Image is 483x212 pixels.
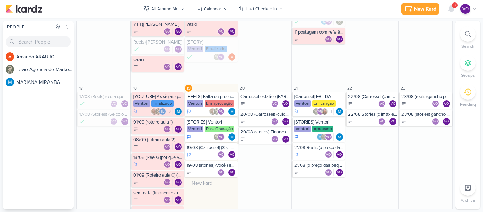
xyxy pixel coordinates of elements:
div: Ventori Oficial [325,18,332,25]
div: Finalizado [151,100,174,107]
div: Ventori Oficial [325,151,332,158]
div: Assignee: Ventori Oficial [282,136,289,143]
div: Assignee: Leviê Agência de Marketing Digital [336,18,343,25]
p: VO [165,128,170,131]
div: Ventori Oficial [325,169,332,176]
img: Leviê Agência de Marketing Digital [213,53,220,61]
div: Assignee: Ventori Oficial [175,161,182,168]
img: MARIANA MIRANDA [316,133,324,141]
p: VO [230,153,234,157]
div: Ventori Oficial [389,100,396,107]
p: VO [444,102,449,106]
div: L e v i ê A g ê n c i a d e M a r k e t i n g D i g i t a l [16,66,74,73]
div: To Do [133,197,138,202]
div: Ventori [187,126,203,132]
div: YT 1 (Cláudia) [133,22,183,27]
div: Done [79,100,85,107]
div: Collaborators: Leviê Agência de Marketing Digital, Ventori Oficial [213,133,226,141]
div: To Do [401,119,406,124]
p: VO [272,138,277,141]
div: Done [79,118,85,125]
div: Collaborators: Ventori Oficial [271,100,280,107]
div: Aprovado [312,126,333,132]
img: Sarah Violante [209,108,216,115]
img: MARIANA MIRANDA [6,78,14,86]
p: VO [122,102,127,106]
p: VO [380,120,384,124]
div: Assignee: MARIANA MIRANDA [336,133,343,141]
button: New Kard [401,3,439,15]
div: Ventori Oficial [164,161,171,168]
p: VO [176,30,181,34]
div: 19 [185,85,192,92]
div: Ventori Oficial [175,161,182,168]
p: VO [165,181,170,184]
div: Assignee: Ventori Oficial [443,118,450,125]
div: In Progress [133,162,138,167]
div: Reels (Cláudia) [133,39,183,45]
div: Collaborators: Ventori Oficial [378,118,387,125]
div: [Carrossel] EBITDA [294,94,344,99]
div: Ventori Oficial [389,118,396,125]
div: Assignee: MARIANA MIRANDA [175,108,182,115]
div: 23/08 (stories) gancho cuidados pessoais (CTA contagem regressiva) [401,111,451,117]
div: Ventori Oficial [217,169,225,176]
div: Ventori Oficial [164,126,171,133]
img: kardz.app [6,5,42,13]
div: [STORY] [187,39,236,45]
div: Thais de carvalho [159,108,166,115]
div: Collaborators: Ventori Oficial [325,169,334,176]
div: Ventori Oficial [228,151,235,158]
div: Ventori Oficial [164,196,171,204]
div: Assignee: Ventori Oficial [336,151,343,158]
div: 18 [132,85,139,92]
p: VO [272,120,277,124]
p: Pending [460,101,476,108]
p: VO [176,181,181,184]
div: 18/08 (Reels) (por que você não precisa ser perfeita para começar) (CTA comentário) [133,155,183,160]
div: 17/08 (Stories) (Se colocar em primeiro lugar) (enquete) [79,111,129,117]
div: Ventori Oficial [175,63,182,70]
div: Ventori Oficial [164,46,171,53]
div: Ventori Oficial [217,53,225,61]
img: Leviê Agência de Marketing Digital [6,65,14,74]
p: VO [122,120,127,124]
div: Collaborators: Ventori Oficial [432,118,441,125]
div: Ventori Oficial [443,100,450,107]
div: 01/09 (Roteiro aula 0) (apresentação) [133,172,183,178]
div: Collaborators: Ventori Oficial [271,118,280,125]
p: VO [433,102,438,106]
span: +1 [328,109,332,114]
p: VO [326,153,331,157]
div: Ventori Oficial [164,179,171,186]
div: To Do [348,119,353,124]
div: 19/08 (Carrossel) (3 sinais que sua vida pode estar estagnada) (CTA salvar e resposta) [187,145,236,150]
p: VO [326,136,331,139]
div: [STORIES] Ventori [187,119,236,125]
div: Ventori Oficial [164,28,171,35]
span: +3 [166,109,171,114]
div: In Progress [187,152,191,157]
div: 01/09 (roteiro aula 1) [133,119,183,125]
div: Ventori Oficial [378,118,385,125]
p: VO [283,120,288,124]
p: VO [219,136,223,139]
div: Collaborators: Ventori Oficial [217,169,226,176]
div: Collaborators: Leviê Agência de Marketing Digital, Ventori Oficial, Franciluce Carvalho, Guilherm... [313,108,334,115]
div: Assignee: Ventori Oficial [175,28,182,35]
p: VO [337,153,342,157]
div: Finalizado [205,46,227,52]
div: Assignee: Ventori Oficial [175,126,182,133]
div: Ventori Oficial [282,118,289,125]
div: Assignee: Ventori Oficial [282,100,289,107]
div: Ventori Oficial [325,133,332,141]
img: Leviê Agência de Marketing Digital [213,133,220,141]
div: Assignee: MARIANA MIRANDA [228,133,235,141]
div: To Do [187,170,192,175]
div: Assignee: Ventori Oficial [121,100,128,107]
p: Td [161,110,165,114]
div: Ventori Oficial [325,36,332,43]
p: VO [326,38,331,41]
div: Ventori [294,126,311,132]
p: VO [165,163,170,167]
